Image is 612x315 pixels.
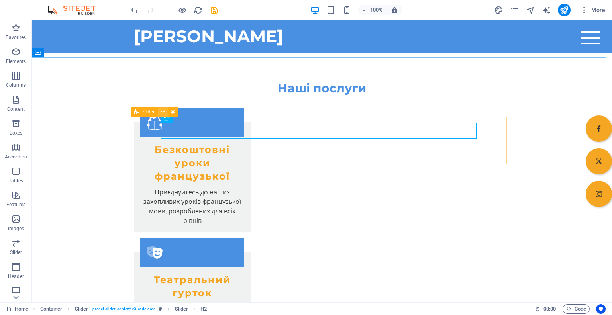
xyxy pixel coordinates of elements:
[8,273,24,280] p: Header
[549,306,550,312] span: :
[6,304,28,314] a: Click to cancel selection. Double-click to open Pages
[46,5,106,15] img: Editor Logo
[209,5,219,15] button: save
[558,4,571,16] button: publish
[510,5,520,15] button: pages
[10,249,22,256] p: Slider
[159,307,162,311] i: This element is a customizable preset
[370,5,383,15] h6: 100%
[129,5,139,15] button: undo
[580,6,605,14] span: More
[494,5,504,15] button: design
[358,5,386,15] button: 100%
[526,5,535,15] button: navigator
[526,6,535,15] i: Navigator
[542,6,551,15] i: AI Writer
[6,34,26,41] p: Favorites
[494,6,503,15] i: Design (Ctrl+Alt+Y)
[8,225,24,232] p: Images
[563,304,590,314] button: Code
[543,304,556,314] span: 00 00
[6,58,26,65] p: Elements
[5,154,27,160] p: Accordion
[193,5,203,15] button: reload
[10,130,23,136] p: Boxes
[200,304,207,314] span: Click to select. Double-click to edit
[6,82,26,88] p: Columns
[542,5,551,15] button: text_generator
[7,106,25,112] p: Content
[9,178,23,184] p: Tables
[596,304,606,314] button: Usercentrics
[91,304,155,314] span: . preset-slider-content-v3-wide-dots
[559,6,569,15] i: Publish
[577,4,608,16] button: More
[6,202,25,208] p: Features
[130,6,139,15] i: Undo: fc-headlines (H2 -> H1) (Ctrl+Z)
[40,304,63,314] span: Click to select. Double-click to edit
[391,6,398,14] i: On resize automatically adjust zoom level to fit chosen device.
[535,304,556,314] h6: Session time
[142,110,155,114] span: Slider
[175,304,188,314] span: Click to select. Double-click to edit
[566,304,586,314] span: Code
[40,304,207,314] nav: breadcrumb
[32,20,612,302] iframe: To enrich screen reader interactions, please activate Accessibility in Grammarly extension settings
[75,304,88,314] span: Click to select. Double-click to edit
